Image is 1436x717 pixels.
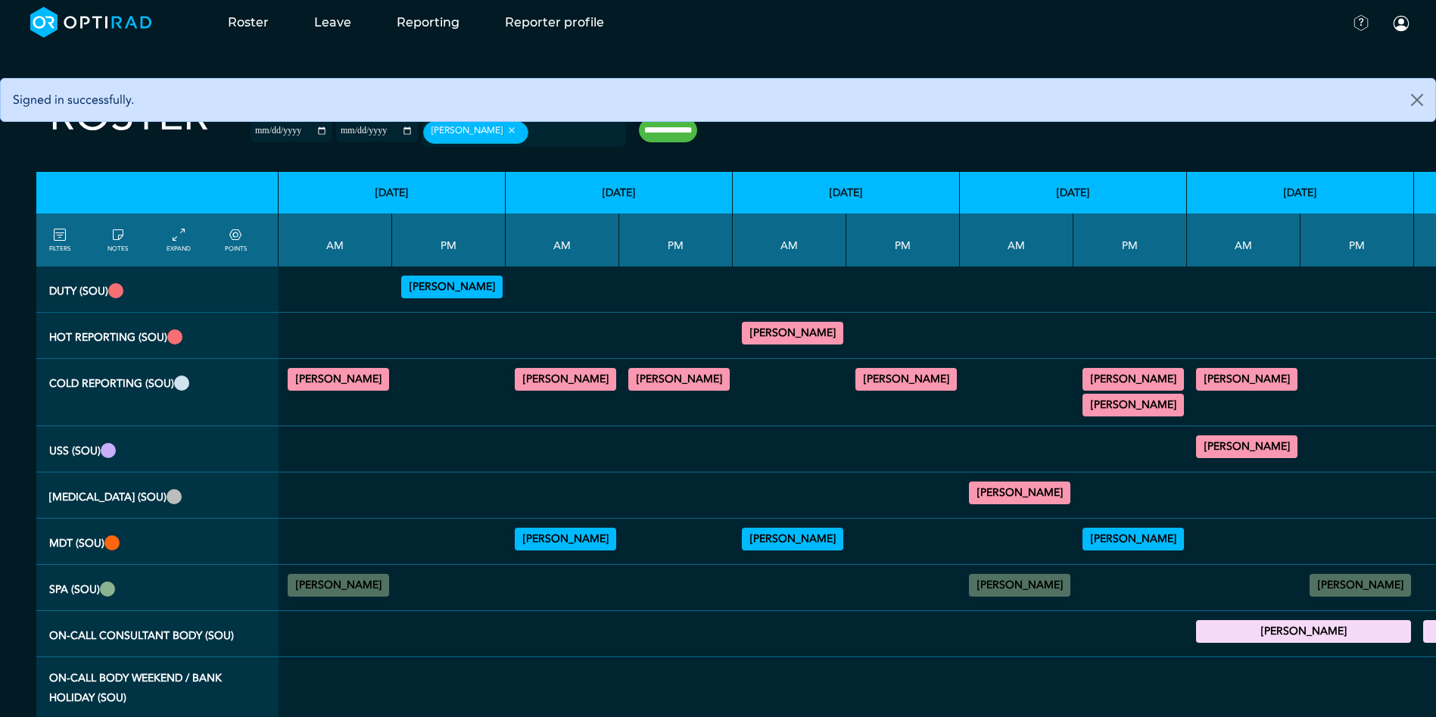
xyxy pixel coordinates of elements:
[503,125,520,136] button: Remove item: '97e3e3f9-39bb-4959-b53e-e846ea2b57b3'
[1198,622,1409,641] summary: [PERSON_NAME]
[619,214,733,267] th: PM
[225,226,247,254] a: collapse/expand expected points
[846,214,960,267] th: PM
[279,172,506,214] th: [DATE]
[969,482,1070,504] div: General FLU 09:00 - 13:00
[392,214,506,267] th: PM
[49,91,209,142] h2: Roster
[1085,396,1182,414] summary: [PERSON_NAME]
[506,214,619,267] th: AM
[1196,620,1411,643] div: On-Call Consultant Body 17:00 - 21:00
[517,370,614,388] summary: [PERSON_NAME]
[279,214,392,267] th: AM
[960,172,1187,214] th: [DATE]
[858,370,955,388] summary: [PERSON_NAME]
[969,574,1070,597] div: No specified Site 07:00 - 09:00
[1082,394,1184,416] div: General CT/General MRI 15:00 - 17:00
[1300,214,1414,267] th: PM
[1196,368,1297,391] div: General MRI 07:00 - 09:00
[36,472,279,519] th: Fluoro (SOU)
[1082,528,1184,550] div: VSP 14:00 - 15:00
[288,574,389,597] div: No specified Site 09:00 - 11:00
[423,121,528,144] div: [PERSON_NAME]
[742,528,843,550] div: Upper GI Cancer MDT 08:00 - 09:00
[515,368,616,391] div: General CT/General MRI 09:00 - 13:00
[517,530,614,548] summary: [PERSON_NAME]
[1082,368,1184,391] div: General CT/General MRI 13:00 - 14:00
[49,226,70,254] a: FILTERS
[36,565,279,611] th: SPA (SOU)
[628,368,730,391] div: General CT/General MRI 14:00 - 15:00
[855,368,957,391] div: General CT/General MRI 13:00 - 15:00
[290,576,387,594] summary: [PERSON_NAME]
[401,276,503,298] div: Vetting (30 PF Points) 13:00 - 17:00
[744,324,841,342] summary: [PERSON_NAME]
[36,519,279,565] th: MDT (SOU)
[1085,530,1182,548] summary: [PERSON_NAME]
[36,426,279,472] th: USS (SOU)
[631,370,727,388] summary: [PERSON_NAME]
[36,611,279,657] th: On-Call Consultant Body (SOU)
[1399,79,1435,121] button: Close
[531,126,607,140] input: null
[960,214,1073,267] th: AM
[288,368,389,391] div: General MRI 11:00 - 13:00
[506,172,733,214] th: [DATE]
[971,484,1068,502] summary: [PERSON_NAME]
[744,530,841,548] summary: [PERSON_NAME]
[733,172,960,214] th: [DATE]
[515,528,616,550] div: Urology 08:00 - 09:00
[36,267,279,313] th: Duty (SOU)
[1187,214,1300,267] th: AM
[36,359,279,426] th: Cold Reporting (SOU)
[36,313,279,359] th: Hot Reporting (SOU)
[1310,574,1411,597] div: No specified Site 13:00 - 15:00
[1312,576,1409,594] summary: [PERSON_NAME]
[30,7,152,38] img: brand-opti-rad-logos-blue-and-white-d2f68631ba2948856bd03f2d395fb146ddc8fb01b4b6e9315ea85fa773367...
[1187,172,1414,214] th: [DATE]
[107,226,128,254] a: show/hide notes
[1073,214,1187,267] th: PM
[167,226,191,254] a: collapse/expand entries
[733,214,846,267] th: AM
[1198,370,1295,388] summary: [PERSON_NAME]
[1198,438,1295,456] summary: [PERSON_NAME]
[403,278,500,296] summary: [PERSON_NAME]
[742,322,843,344] div: MRI Trauma & Urgent/CT Trauma & Urgent 09:00 - 13:00
[1085,370,1182,388] summary: [PERSON_NAME]
[971,576,1068,594] summary: [PERSON_NAME]
[290,370,387,388] summary: [PERSON_NAME]
[1196,435,1297,458] div: General US 09:00 - 13:00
